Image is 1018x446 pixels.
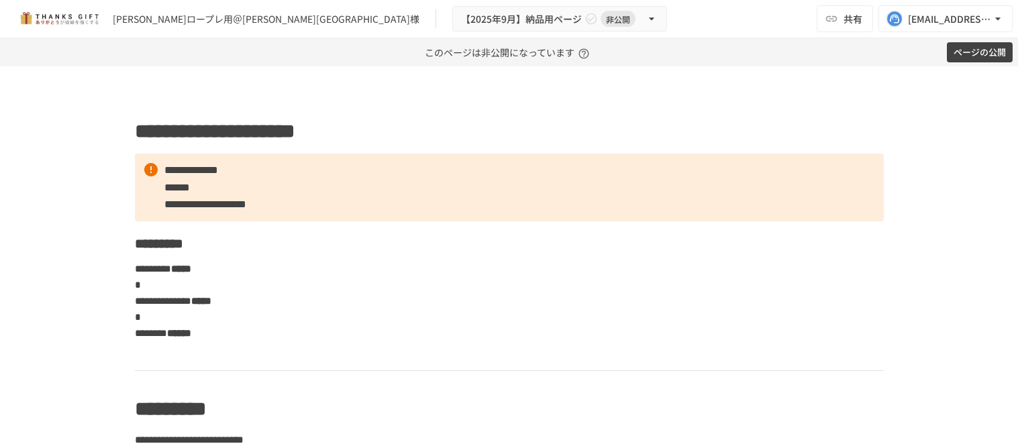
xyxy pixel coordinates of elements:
button: 共有 [817,5,873,32]
button: 【2025年9月】納品用ページ非公開 [452,6,667,32]
span: 【2025年9月】納品用ページ [461,11,582,27]
div: [EMAIL_ADDRESS][DOMAIN_NAME] [908,11,991,27]
img: mMP1OxWUAhQbsRWCurg7vIHe5HqDpP7qZo7fRoNLXQh [16,8,102,30]
span: 共有 [844,11,862,26]
p: このページは非公開になっています [425,38,593,66]
div: [PERSON_NAME]ロープレ用＠[PERSON_NAME][GEOGRAPHIC_DATA]様 [113,12,419,26]
span: 非公開 [601,12,635,26]
button: [EMAIL_ADDRESS][DOMAIN_NAME] [878,5,1013,32]
button: ページの公開 [947,42,1013,63]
